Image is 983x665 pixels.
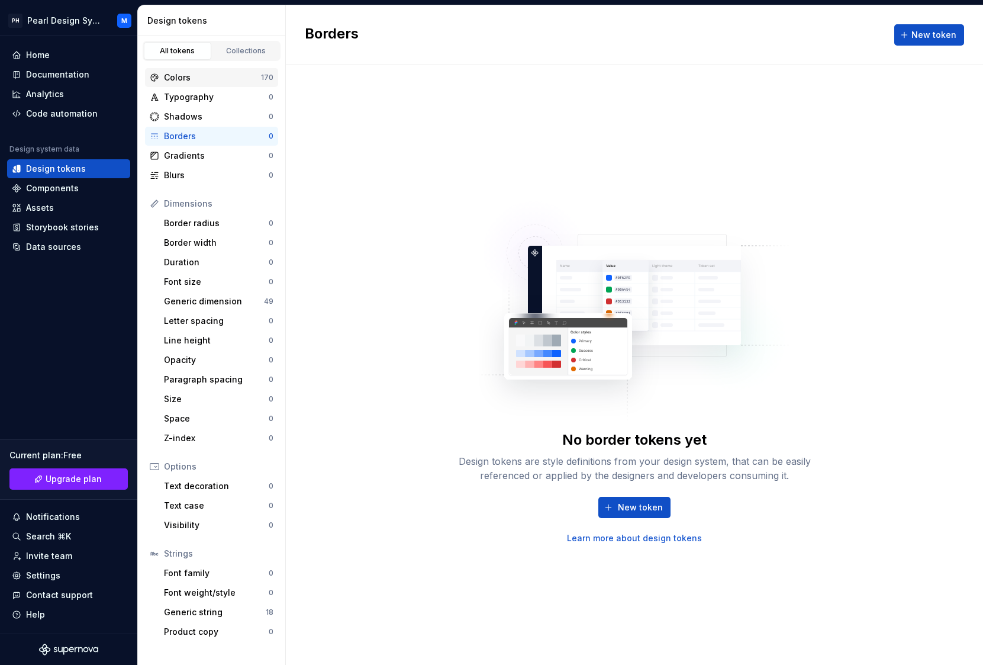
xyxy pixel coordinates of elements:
[269,219,273,228] div: 0
[164,548,273,560] div: Strings
[269,151,273,160] div: 0
[26,182,79,194] div: Components
[9,449,128,461] div: Current plan : Free
[7,104,130,123] a: Code automation
[7,159,130,178] a: Design tokens
[7,218,130,237] a: Storybook stories
[269,355,273,365] div: 0
[261,73,273,82] div: 170
[159,496,278,515] a: Text case0
[269,568,273,578] div: 0
[269,112,273,121] div: 0
[159,622,278,641] a: Product copy0
[164,354,269,366] div: Opacity
[159,603,278,622] a: Generic string18
[7,527,130,546] button: Search ⌘K
[164,91,269,103] div: Typography
[26,108,98,120] div: Code automation
[145,166,278,185] a: Blurs0
[164,500,269,512] div: Text case
[7,566,130,585] a: Settings
[26,609,45,621] div: Help
[164,237,269,249] div: Border width
[269,316,273,326] div: 0
[159,311,278,330] a: Letter spacing0
[164,626,269,638] div: Product copy
[159,564,278,583] a: Font family0
[26,531,71,542] div: Search ⌘K
[145,107,278,126] a: Shadows0
[26,88,64,100] div: Analytics
[164,276,269,288] div: Font size
[269,375,273,384] div: 0
[164,480,269,492] div: Text decoration
[164,461,273,473] div: Options
[269,501,273,510] div: 0
[7,586,130,605] button: Contact support
[7,198,130,217] a: Assets
[164,587,269,599] div: Font weight/style
[269,238,273,248] div: 0
[164,217,269,229] div: Border radius
[164,606,266,618] div: Generic string
[159,233,278,252] a: Border width0
[26,550,72,562] div: Invite team
[269,627,273,637] div: 0
[7,65,130,84] a: Documentation
[27,15,103,27] div: Pearl Design System
[269,481,273,491] div: 0
[269,433,273,443] div: 0
[26,589,93,601] div: Contact support
[39,644,98,656] svg: Supernova Logo
[269,588,273,597] div: 0
[164,413,269,425] div: Space
[164,519,269,531] div: Visibility
[8,14,22,28] div: PH
[269,258,273,267] div: 0
[159,351,278,370] a: Opacity0
[264,297,273,306] div: 49
[269,277,273,287] div: 0
[164,315,269,327] div: Letter spacing
[164,169,269,181] div: Blurs
[567,532,702,544] a: Learn more about design tokens
[269,414,273,423] div: 0
[266,608,273,617] div: 18
[26,69,89,81] div: Documentation
[159,409,278,428] a: Space0
[269,171,273,180] div: 0
[598,497,671,518] button: New token
[164,72,261,83] div: Colors
[894,24,964,46] button: New token
[159,272,278,291] a: Font size0
[164,432,269,444] div: Z-index
[911,29,956,41] span: New token
[145,146,278,165] a: Gradients0
[217,46,276,56] div: Collections
[164,130,269,142] div: Borders
[145,127,278,146] a: Borders0
[618,502,663,513] span: New token
[159,390,278,409] a: Size0
[159,516,278,535] a: Visibility0
[159,253,278,272] a: Duration0
[7,605,130,624] button: Help
[159,292,278,311] a: Generic dimension49
[269,131,273,141] div: 0
[164,111,269,123] div: Shadows
[26,570,60,582] div: Settings
[121,16,127,25] div: M
[2,8,135,33] button: PHPearl Design SystemM
[7,85,130,104] a: Analytics
[26,202,54,214] div: Assets
[26,511,80,523] div: Notifications
[164,150,269,162] div: Gradients
[164,256,269,268] div: Duration
[269,394,273,404] div: 0
[445,454,824,483] div: Design tokens are style definitions from your design system, that can be easily referenced or app...
[145,88,278,107] a: Typography0
[147,15,281,27] div: Design tokens
[159,370,278,389] a: Paragraph spacing0
[164,567,269,579] div: Font family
